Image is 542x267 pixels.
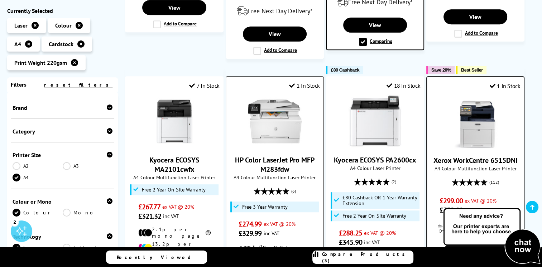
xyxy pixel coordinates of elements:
[14,59,67,66] span: Print Weight 220gsm
[456,66,486,74] button: Best Seller
[433,156,518,165] a: Xerox WorkCentre 6515DNI
[490,82,521,89] div: 1 In Stock
[322,251,413,264] span: Compare Products (3)
[291,184,296,198] span: (6)
[63,162,113,170] a: A3
[142,187,206,193] span: Free 2 Year On-Site Warranty
[443,9,507,24] a: View
[7,7,118,14] div: Currently Selected
[248,142,302,150] a: HP Color LaserJet Pro MFP M283fdw
[162,203,194,210] span: ex VAT @ 20%
[230,1,320,21] div: modal_delivery
[339,238,362,247] span: £345.90
[13,104,112,111] div: Brand
[239,219,262,229] span: £274.99
[138,212,162,221] span: £321.32
[138,241,211,254] li: 13.2p per colour page
[449,143,502,150] a: Xerox WorkCentre 6515DNI
[63,244,113,252] a: Inkjet
[454,30,498,38] label: Add to Compare
[230,174,320,181] span: A4 Colour Multifunction Laser Printer
[442,207,542,266] img: Open Live Chat window
[289,82,320,89] div: 1 In Stock
[348,142,402,150] a: Kyocera ECOSYS PA2600cx
[449,95,502,149] img: Xerox WorkCentre 6515DNI
[440,205,463,215] span: £358.80
[13,151,112,159] div: Printer Size
[163,213,179,219] span: inc VAT
[331,67,359,73] span: £80 Cashback
[13,233,112,240] div: Technology
[153,20,197,28] label: Add to Compare
[149,155,200,174] a: Kyocera ECOSYS MA2101cwfx
[13,128,112,135] div: Category
[342,213,406,219] span: Free 2 Year On-Site Warranty
[13,198,112,205] div: Colour or Mono
[364,239,380,246] span: inc VAT
[138,226,211,239] li: 2.1p per mono page
[189,82,220,89] div: 7 In Stock
[55,22,72,29] span: Colour
[461,67,483,73] span: Best Seller
[13,174,63,181] a: A4
[13,209,63,217] a: Colour
[248,94,302,148] img: HP Color LaserJet Pro MFP M283fdw
[106,251,207,264] a: Recently Viewed
[431,165,520,172] span: A4 Colour Multifunction Laser Printer
[14,22,28,29] span: Laser
[263,230,279,237] span: inc VAT
[431,218,520,238] div: modal_delivery
[348,94,402,148] img: Kyocera ECOSYS PA2600cx
[11,81,27,88] span: Filters
[489,175,499,189] span: (112)
[343,18,407,33] a: View
[235,155,315,174] a: HP Color LaserJet Pro MFP M283fdw
[342,195,417,206] span: £80 Cashback OR 1 Year Warranty Extension
[334,155,416,165] a: Kyocera ECOSYS PA2600cx
[431,67,451,73] span: Save 20%
[49,40,73,48] span: Cardstock
[426,66,455,74] button: Save 20%
[440,196,463,205] span: £299.00
[243,26,307,42] a: View
[14,40,21,48] span: A4
[13,244,63,252] a: Laser
[364,229,396,236] span: ex VAT @ 20%
[239,229,262,238] span: £329.99
[339,228,362,238] span: £288.25
[117,254,198,261] span: Recently Viewed
[148,94,201,148] img: Kyocera ECOSYS MA2101cwfx
[63,209,113,217] a: Mono
[13,162,63,170] a: A2
[392,175,396,189] span: (2)
[253,47,297,55] label: Add to Compare
[129,174,219,181] span: A4 Colour Multifunction Laser Printer
[239,243,311,256] li: 3.0p per mono page
[387,82,420,89] div: 18 In Stock
[312,251,413,264] a: Compare Products (3)
[330,165,420,171] span: A4 Colour Laser Printer
[138,202,161,212] span: £267.77
[242,204,288,210] span: Free 3 Year Warranty
[11,218,19,226] div: 2
[148,142,201,150] a: Kyocera ECOSYS MA2101cwfx
[263,220,295,227] span: ex VAT @ 20%
[326,66,363,74] button: £80 Cashback
[44,82,112,88] a: reset filters
[359,38,392,46] label: Comparing
[465,197,497,204] span: ex VAT @ 20%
